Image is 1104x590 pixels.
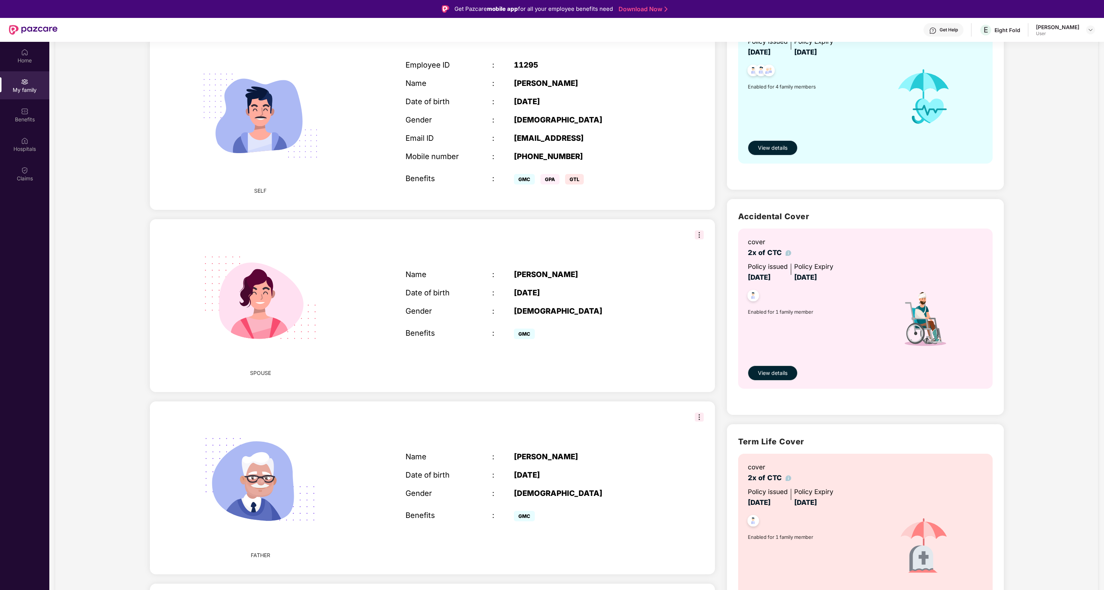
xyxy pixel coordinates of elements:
[748,366,798,381] button: View details
[744,62,762,81] img: svg+xml;base64,PHN2ZyB4bWxucz0iaHR0cDovL3d3dy53My5vcmcvMjAwMC9zdmciIHdpZHRoPSI0OC45NDMiIGhlaWdodD...
[514,115,666,124] div: [DEMOGRAPHIC_DATA]
[886,57,962,137] img: icon
[21,108,28,115] img: svg+xml;base64,PHN2ZyBpZD0iQmVuZWZpdHMiIHhtbG5zPSJodHRwOi8vd3d3LnczLm9yZy8yMDAwL3N2ZyIgd2lkdGg9Ij...
[1036,31,1079,37] div: User
[492,307,514,316] div: :
[487,5,518,12] strong: mobile app
[514,270,666,279] div: [PERSON_NAME]
[405,329,492,338] div: Benefits
[514,329,535,339] span: GMC
[664,5,667,13] img: Stroke
[514,288,666,297] div: [DATE]
[744,513,762,531] img: svg+xml;base64,PHN2ZyB4bWxucz0iaHR0cDovL3d3dy53My5vcmcvMjAwMC9zdmciIHdpZHRoPSI0OC45NDMiIGhlaWdodD...
[405,511,492,520] div: Benefits
[760,62,778,81] img: svg+xml;base64,PHN2ZyB4bWxucz0iaHR0cDovL3d3dy53My5vcmcvMjAwMC9zdmciIHdpZHRoPSI0OC45NDMiIGhlaWdodD...
[492,134,514,143] div: :
[514,174,535,184] span: GMC
[492,115,514,124] div: :
[405,452,492,461] div: Name
[929,27,937,34] img: svg+xml;base64,PHN2ZyBpZD0iSGVscC0zMngzMiIgeG1sbnM9Imh0dHA6Ly93d3cudzMub3JnLzIwMDAvc3ZnIiB3aWR0aD...
[492,452,514,461] div: :
[492,152,514,161] div: :
[748,308,886,316] span: Enabled for 1 family member
[984,25,988,34] span: E
[748,498,771,506] span: [DATE]
[940,27,958,33] div: Get Help
[254,187,266,195] span: SELF
[695,230,704,239] img: svg+xml;base64,PHN2ZyB3aWR0aD0iMzIiIGhlaWdodD0iMzIiIHZpZXdCb3g9IjAgMCAzMiAzMiIgZmlsbD0ibm9uZSIgeG...
[748,473,791,482] span: 2x of CTC
[794,48,817,56] span: [DATE]
[492,471,514,479] div: :
[405,307,492,316] div: Gender
[251,551,270,559] span: FATHER
[514,79,666,88] div: [PERSON_NAME]
[886,282,962,362] img: icon
[540,174,559,184] span: GPA
[405,60,492,69] div: Employee ID
[619,5,665,13] a: Download Now
[514,307,666,316] div: [DEMOGRAPHIC_DATA]
[748,248,791,257] span: 2x of CTC
[748,48,771,56] span: [DATE]
[492,288,514,297] div: :
[794,498,817,506] span: [DATE]
[492,489,514,498] div: :
[189,409,331,551] img: svg+xml;base64,PHN2ZyB4bWxucz0iaHR0cDovL3d3dy53My5vcmcvMjAwMC9zdmciIHhtbG5zOnhsaW5rPSJodHRwOi8vd3...
[492,270,514,279] div: :
[405,270,492,279] div: Name
[748,140,798,155] button: View details
[748,83,886,90] span: Enabled for 4 family members
[21,78,28,86] img: svg+xml;base64,PHN2ZyB3aWR0aD0iMjAiIGhlaWdodD0iMjAiIHZpZXdCb3g9IjAgMCAyMCAyMCIgZmlsbD0ibm9uZSIgeG...
[405,79,492,88] div: Name
[748,487,788,497] div: Policy issued
[21,49,28,56] img: svg+xml;base64,PHN2ZyBpZD0iSG9tZSIgeG1sbnM9Imh0dHA6Ly93d3cudzMub3JnLzIwMDAvc3ZnIiB3aWR0aD0iMjAiIG...
[1036,24,1079,31] div: [PERSON_NAME]
[748,261,788,271] div: Policy issued
[786,475,791,481] img: info
[492,79,514,88] div: :
[514,452,666,461] div: [PERSON_NAME]
[738,435,992,448] h2: Term Life Cover
[744,288,762,306] img: svg+xml;base64,PHN2ZyB4bWxucz0iaHR0cDovL3d3dy53My5vcmcvMjAwMC9zdmciIHdpZHRoPSI0OC45NDMiIGhlaWdodD...
[695,413,704,422] img: svg+xml;base64,PHN2ZyB3aWR0aD0iMzIiIGhlaWdodD0iMzIiIHZpZXdCb3g9IjAgMCAzMiAzMiIgZmlsbD0ibm9uZSIgeG...
[794,261,833,271] div: Policy Expiry
[752,62,770,81] img: svg+xml;base64,PHN2ZyB4bWxucz0iaHR0cDovL3d3dy53My5vcmcvMjAwMC9zdmciIHdpZHRoPSI0OC45NDMiIGhlaWdodD...
[189,227,331,369] img: svg+xml;base64,PHN2ZyB4bWxucz0iaHR0cDovL3d3dy53My5vcmcvMjAwMC9zdmciIHdpZHRoPSIyMjQiIGhlaWdodD0iMT...
[189,44,331,187] img: svg+xml;base64,PHN2ZyB4bWxucz0iaHR0cDovL3d3dy53My5vcmcvMjAwMC9zdmciIHdpZHRoPSIyMjQiIGhlaWdodD0iMT...
[748,462,791,472] div: cover
[21,137,28,145] img: svg+xml;base64,PHN2ZyBpZD0iSG9zcGl0YWxzIiB4bWxucz0iaHR0cDovL3d3dy53My5vcmcvMjAwMC9zdmciIHdpZHRoPS...
[565,174,584,184] span: GTL
[1088,27,1094,33] img: svg+xml;base64,PHN2ZyBpZD0iRHJvcGRvd24tMzJ4MzIiIHhtbG5zPSJodHRwOi8vd3d3LnczLm9yZy8yMDAwL3N2ZyIgd2...
[886,507,962,587] img: icon
[405,134,492,143] div: Email ID
[514,152,666,161] div: [PHONE_NUMBER]
[738,210,992,223] h2: Accidental Cover
[492,511,514,520] div: :
[405,152,492,161] div: Mobile number
[405,115,492,124] div: Gender
[492,60,514,69] div: :
[21,167,28,174] img: svg+xml;base64,PHN2ZyBpZD0iQ2xhaW0iIHhtbG5zPSJodHRwOi8vd3d3LnczLm9yZy8yMDAwL3N2ZyIgd2lkdGg9IjIwIi...
[492,329,514,338] div: :
[514,511,535,521] span: GMC
[514,60,666,69] div: 11295
[994,27,1020,34] div: Eight Fold
[405,97,492,106] div: Date of birth
[794,273,817,281] span: [DATE]
[748,237,791,247] div: cover
[405,471,492,479] div: Date of birth
[758,369,787,377] span: View details
[794,487,833,497] div: Policy Expiry
[405,489,492,498] div: Gender
[748,533,886,541] span: Enabled for 1 family member
[514,471,666,479] div: [DATE]
[405,288,492,297] div: Date of birth
[492,174,514,183] div: :
[405,174,492,183] div: Benefits
[514,489,666,498] div: [DEMOGRAPHIC_DATA]
[442,5,449,13] img: Logo
[250,369,271,377] span: SPOUSE
[9,25,58,35] img: New Pazcare Logo
[748,273,771,281] span: [DATE]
